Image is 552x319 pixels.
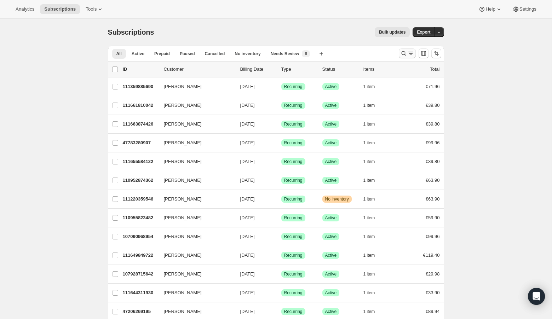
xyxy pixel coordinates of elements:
button: [PERSON_NAME] [160,175,230,186]
span: [DATE] [240,84,255,89]
span: €99.96 [426,140,440,145]
span: Recurring [284,84,303,89]
span: Subscriptions [108,28,154,36]
div: 107090968954[PERSON_NAME][DATE]SuccessRecurringSuccessActive1 item€99.96 [123,232,440,242]
span: €71.96 [426,84,440,89]
span: Active [325,309,337,314]
span: Tools [86,6,97,12]
button: Search and filter results [399,48,416,58]
span: Active [325,178,337,183]
button: 1 item [363,119,383,129]
p: 110952874362 [123,177,158,184]
button: 1 item [363,307,383,317]
span: 1 item [363,234,375,239]
span: 1 item [363,196,375,202]
p: 111220359546 [123,196,158,203]
span: Recurring [284,309,303,314]
p: ID [123,66,158,73]
span: [DATE] [240,140,255,145]
div: Open Intercom Messenger [528,288,545,305]
span: Active [325,140,337,146]
span: No inventory [235,51,260,57]
p: Status [322,66,358,73]
button: [PERSON_NAME] [160,212,230,224]
button: [PERSON_NAME] [160,268,230,280]
p: 107090968954 [123,233,158,240]
p: Total [430,66,439,73]
span: [PERSON_NAME] [164,83,202,90]
p: 107928715642 [123,271,158,278]
button: 1 item [363,288,383,298]
button: Sort the results [431,48,441,58]
span: [PERSON_NAME] [164,121,202,128]
span: Active [325,290,337,296]
button: 1 item [363,175,383,185]
span: [PERSON_NAME] [164,196,202,203]
p: 111655584122 [123,158,158,165]
button: Analytics [11,4,39,14]
button: [PERSON_NAME] [160,250,230,261]
p: 111649849722 [123,252,158,259]
button: [PERSON_NAME] [160,156,230,167]
span: 6 [305,51,307,57]
p: 111359885690 [123,83,158,90]
span: Active [325,159,337,164]
span: Active [325,84,337,89]
span: Recurring [284,121,303,127]
span: Recurring [284,215,303,221]
span: [PERSON_NAME] [164,289,202,296]
div: 111661810042[PERSON_NAME][DATE]SuccessRecurringSuccessActive1 item€39.80 [123,100,440,110]
span: Settings [519,6,536,12]
span: €29.98 [426,271,440,277]
button: [PERSON_NAME] [160,231,230,242]
div: Type [281,66,317,73]
span: [PERSON_NAME] [164,102,202,109]
span: [PERSON_NAME] [164,308,202,315]
button: Export [413,27,435,37]
button: Settings [508,4,541,14]
button: 1 item [363,232,383,242]
span: [DATE] [240,290,255,295]
span: [DATE] [240,253,255,258]
span: 1 item [363,140,375,146]
button: Tools [81,4,108,14]
span: [PERSON_NAME] [164,158,202,165]
span: €89.94 [426,309,440,314]
div: 111359885690[PERSON_NAME][DATE]SuccessRecurringSuccessActive1 item€71.96 [123,82,440,92]
span: Recurring [284,140,303,146]
span: Recurring [284,196,303,202]
div: 111649849722[PERSON_NAME][DATE]SuccessRecurringSuccessActive1 item€119.40 [123,250,440,260]
p: 111663874426 [123,121,158,128]
button: [PERSON_NAME] [160,100,230,111]
span: Prepaid [154,51,170,57]
span: Subscriptions [44,6,76,12]
p: Customer [164,66,235,73]
button: 1 item [363,269,383,279]
span: €59.90 [426,215,440,220]
div: 111220359546[PERSON_NAME][DATE]SuccessRecurringWarningNo inventory1 item€63.90 [123,194,440,204]
span: [DATE] [240,159,255,164]
span: [PERSON_NAME] [164,139,202,146]
span: Active [325,215,337,221]
span: [PERSON_NAME] [164,214,202,221]
span: Active [325,103,337,108]
span: No inventory [325,196,349,202]
button: 1 item [363,194,383,204]
button: [PERSON_NAME] [160,81,230,92]
span: Cancelled [205,51,225,57]
span: 1 item [363,159,375,164]
span: [DATE] [240,271,255,277]
button: 1 item [363,138,383,148]
p: 47206269195 [123,308,158,315]
span: €63.90 [426,178,440,183]
span: Needs Review [271,51,299,57]
span: Active [325,271,337,277]
p: Billing Date [240,66,276,73]
button: Help [474,4,506,14]
span: 1 item [363,84,375,89]
span: [PERSON_NAME] [164,233,202,240]
span: Recurring [284,271,303,277]
button: 1 item [363,250,383,260]
span: Active [325,234,337,239]
span: €39.80 [426,103,440,108]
